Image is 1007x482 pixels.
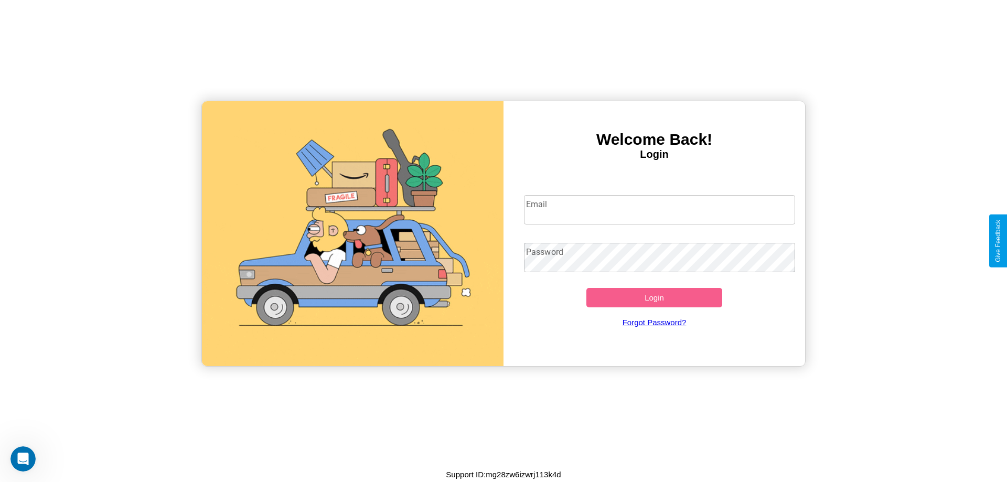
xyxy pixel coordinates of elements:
[10,446,36,472] iframe: Intercom live chat
[519,307,790,337] a: Forgot Password?
[504,148,805,160] h4: Login
[586,288,722,307] button: Login
[446,467,561,481] p: Support ID: mg28zw6izwrj113k4d
[202,101,504,366] img: gif
[994,220,1002,262] div: Give Feedback
[504,131,805,148] h3: Welcome Back!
